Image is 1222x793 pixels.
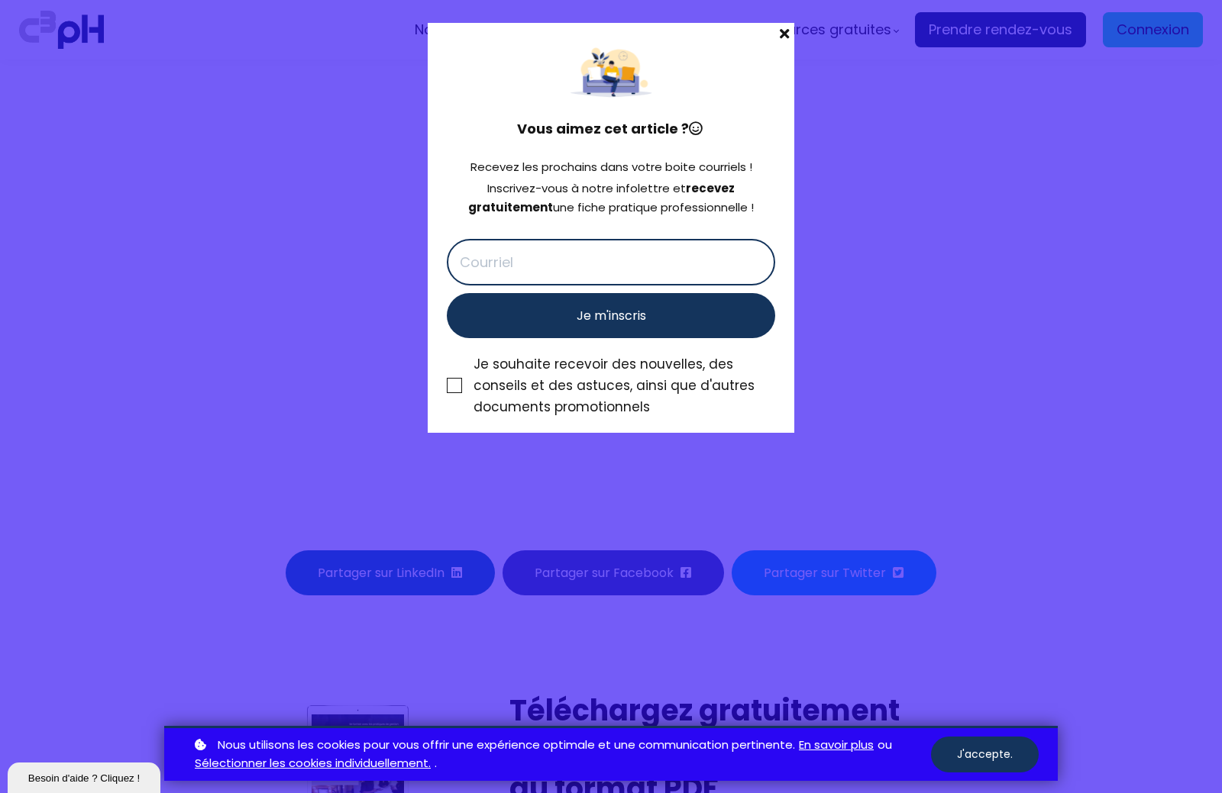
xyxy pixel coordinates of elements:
[447,158,775,177] div: Recevez les prochains dans votre boite courriels !
[447,239,775,285] input: Courriel
[447,179,775,218] div: Inscrivez-vous à notre infolettre et une fiche pratique professionnelle !
[686,180,735,196] strong: recevez
[195,754,431,773] a: Sélectionner les cookies individuellement.
[447,118,775,140] h4: Vous aimez cet article ?
[799,736,874,755] a: En savoir plus
[931,737,1039,772] button: J'accepte.
[8,759,163,793] iframe: chat widget
[218,736,795,755] span: Nous utilisons les cookies pour vous offrir une expérience optimale et une communication pertinente.
[577,306,646,325] span: Je m'inscris
[191,736,931,774] p: ou .
[447,293,775,338] button: Je m'inscris
[468,199,553,215] strong: gratuitement
[474,353,775,417] div: Je souhaite recevoir des nouvelles, des conseils et des astuces, ainsi que d'autres documents pro...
